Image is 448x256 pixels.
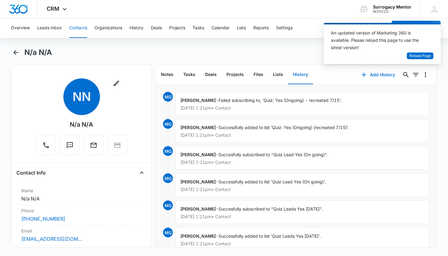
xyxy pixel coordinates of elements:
button: Projects [169,18,185,38]
a: Email [84,145,104,150]
button: History [130,18,144,38]
a: Call [36,145,56,150]
p: [DATE] 1:21pm • Contact [180,215,424,219]
button: Tasks [178,65,200,84]
div: An updated version of Marketing 360 is available. Please reload this page to use the latest version! [331,29,426,51]
button: Close [137,168,147,178]
span: MG [163,228,173,237]
button: Notes [156,65,178,84]
button: Lists [268,65,288,84]
span: Succesfully subscribed to "Quiz Lead Yes (On going)". [219,152,328,157]
div: - [175,228,429,251]
span: Reload Page [409,53,431,59]
button: Deals [151,18,162,38]
button: Filters [411,70,421,80]
button: Add History [355,67,401,82]
span: [PERSON_NAME] [180,206,216,211]
span: CRM [47,5,59,12]
button: Organizations [94,18,122,38]
button: Settings [276,18,293,38]
button: Add Contact [392,21,433,35]
button: History [288,65,313,84]
label: Name [21,187,142,194]
button: Back [11,48,21,57]
label: Email [21,228,142,234]
button: Reload Page [407,52,433,59]
div: Phone[PHONE_NUMBER] [16,205,147,225]
div: account name [373,5,411,9]
span: [PERSON_NAME] [180,179,216,184]
span: [PERSON_NAME] [180,125,216,130]
span: MG [163,173,173,183]
span: MG [163,119,173,129]
div: - [175,146,429,170]
button: Contacts [69,18,87,38]
div: - [175,200,429,224]
div: N/a N/A [70,120,93,129]
span: [PERSON_NAME] [180,152,216,157]
button: Text [60,135,80,155]
a: Text [60,145,80,150]
button: Calendar [212,18,229,38]
p: [DATE] 1:21pm • Contact [180,160,424,164]
button: Email [84,135,104,155]
button: Deals [200,65,222,84]
button: Leads Inbox [37,18,62,38]
button: Call [36,135,56,155]
button: Tasks [193,18,204,38]
div: - [175,92,429,115]
p: [DATE] 1:21pm • Contact [180,106,424,110]
dd: N/a N/A [21,195,142,202]
button: Projects [222,65,249,84]
a: [PHONE_NUMBER] [21,215,65,222]
p: [DATE] 1:21pm • Contact [180,187,424,192]
div: NameN/a N/A [16,185,147,205]
label: Phone [21,207,142,214]
span: NN [63,78,100,115]
button: Overflow Menu [421,70,430,80]
span: MG [163,200,173,210]
h1: N/a N/A [24,48,52,57]
p: [DATE] 1:21pm • Contact [180,242,424,246]
span: Successfully added to list 'Quiz: Yes (Ongoing) (recreated 7/15)'. [219,125,350,130]
span: Failed subscribing to, 'Quiz: Yes (Ongoing) - recreated 7/15'. [219,98,342,103]
button: Files [249,65,268,84]
span: MG [163,146,173,156]
span: [PERSON_NAME] [180,233,216,239]
div: - [175,173,429,197]
span: MG [163,92,173,102]
h4: Contact Info [16,169,46,176]
div: - [175,119,429,142]
span: Successfully added to list 'Quiz Lead Yes (On going)'. [219,179,326,184]
span: Successfully added to list 'Quiz Leads Yes [DATE]'. [219,233,321,239]
span: Succesfully subscribed to "Quiz Leads Yes [DATE]". [219,206,323,211]
span: [PERSON_NAME] [180,98,216,103]
p: [DATE] 1:21pm • Contact [180,133,424,137]
button: Overview [11,18,30,38]
button: Search... [401,70,411,80]
button: Lists [237,18,246,38]
button: Reports [253,18,269,38]
div: account id [373,9,411,14]
a: [EMAIL_ADDRESS][DOMAIN_NAME] [21,235,82,243]
div: Email[EMAIL_ADDRESS][DOMAIN_NAME] [16,225,147,245]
